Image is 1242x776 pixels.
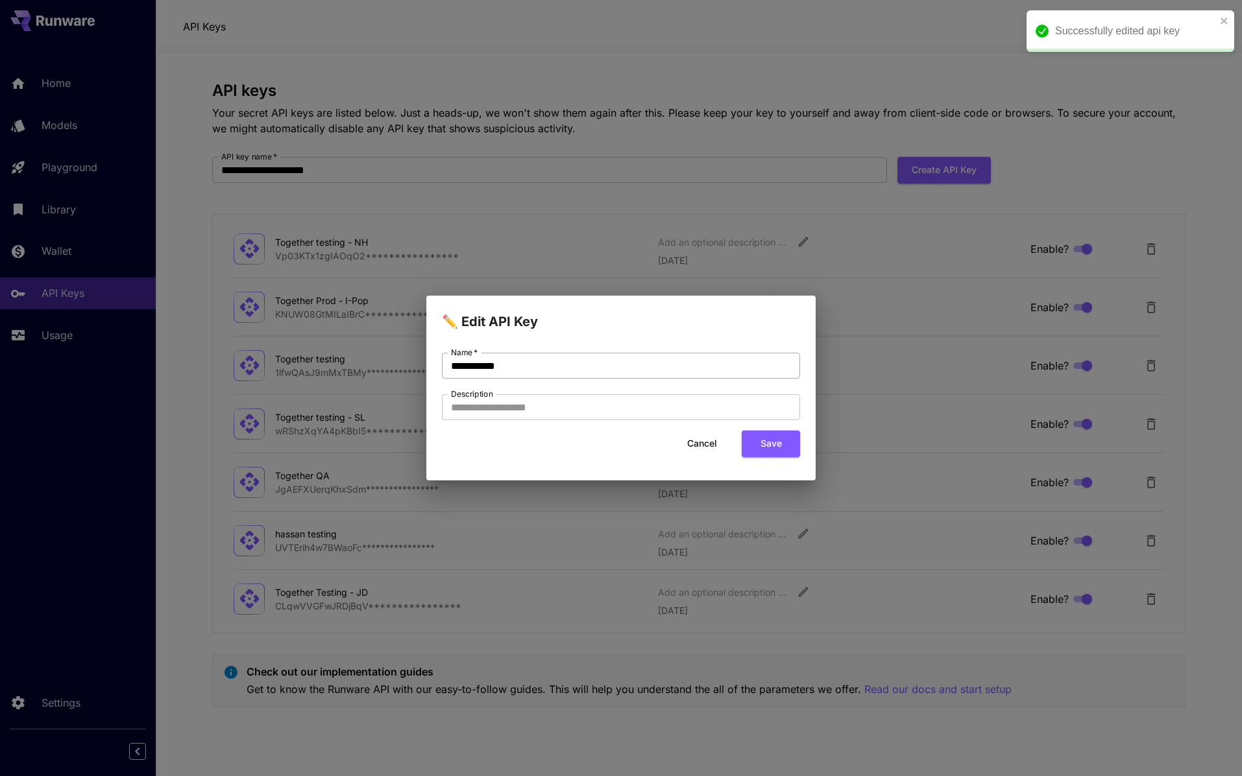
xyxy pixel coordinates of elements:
[451,347,478,358] label: Name
[742,430,800,457] button: Save
[1220,16,1229,26] button: close
[673,430,731,457] button: Cancel
[1055,23,1216,39] div: Successfully edited api key
[451,388,493,399] label: Description
[426,296,816,332] h2: ✏️ Edit API Key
